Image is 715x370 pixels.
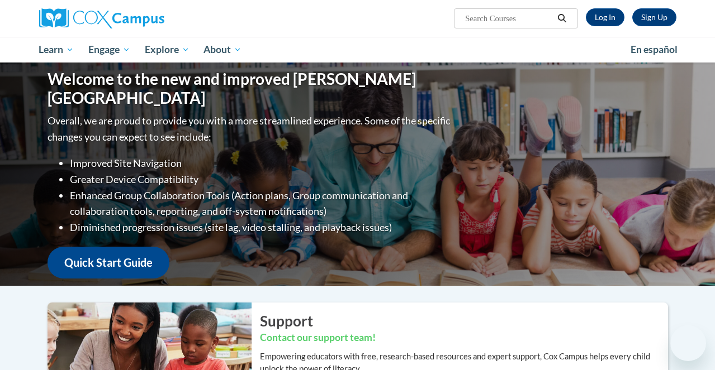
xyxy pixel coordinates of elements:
img: Cox Campus [39,8,164,28]
a: Engage [81,37,138,63]
a: Log In [586,8,624,26]
span: About [203,43,242,56]
a: About [196,37,249,63]
h2: Support [260,311,668,331]
span: Explore [145,43,190,56]
button: Search [553,12,570,25]
a: Learn [32,37,82,63]
a: Explore [138,37,197,63]
a: Register [632,8,676,26]
a: Cox Campus [39,8,240,28]
a: Quick Start Guide [48,247,169,278]
li: Improved Site Navigation [70,155,453,171]
div: Main menu [31,37,685,63]
li: Diminished progression issues (site lag, video stalling, and playback issues) [70,219,453,236]
span: Learn [39,43,74,56]
a: En español [623,38,685,61]
p: Overall, we are proud to provide you with a more streamlined experience. Some of the specific cha... [48,113,453,145]
input: Search Courses [464,12,553,25]
span: Engage [88,43,130,56]
span: En español [631,44,678,55]
li: Enhanced Group Collaboration Tools (Action plans, Group communication and collaboration tools, re... [70,188,453,220]
li: Greater Device Compatibility [70,171,453,188]
iframe: Button to launch messaging window [670,325,706,361]
h1: Welcome to the new and improved [PERSON_NAME][GEOGRAPHIC_DATA] [48,70,453,107]
h3: Contact our support team! [260,331,668,345]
